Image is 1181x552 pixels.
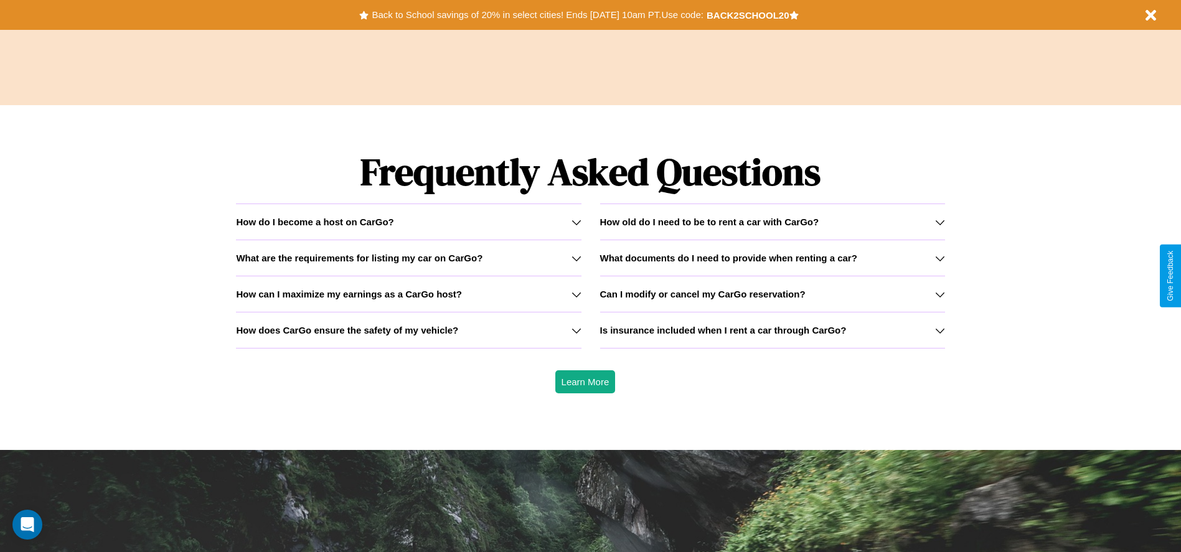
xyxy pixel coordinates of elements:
[1166,251,1175,301] div: Give Feedback
[369,6,706,24] button: Back to School savings of 20% in select cities! Ends [DATE] 10am PT.Use code:
[600,289,806,299] h3: Can I modify or cancel my CarGo reservation?
[555,370,616,393] button: Learn More
[236,217,393,227] h3: How do I become a host on CarGo?
[236,325,458,335] h3: How does CarGo ensure the safety of my vehicle?
[600,325,847,335] h3: Is insurance included when I rent a car through CarGo?
[236,289,462,299] h3: How can I maximize my earnings as a CarGo host?
[236,253,482,263] h3: What are the requirements for listing my car on CarGo?
[236,140,944,203] h1: Frequently Asked Questions
[600,217,819,227] h3: How old do I need to be to rent a car with CarGo?
[707,10,789,21] b: BACK2SCHOOL20
[12,510,42,540] div: Open Intercom Messenger
[600,253,857,263] h3: What documents do I need to provide when renting a car?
